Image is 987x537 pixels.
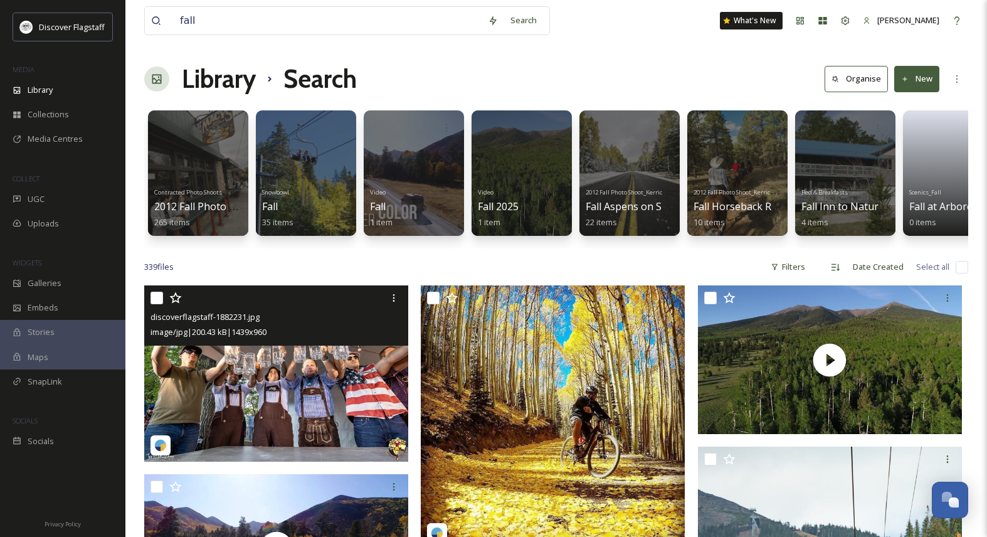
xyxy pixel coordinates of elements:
span: 2012 Fall Photo Shoot_Kerrick [PERSON_NAME] [694,188,824,196]
span: SnapLink [28,376,62,388]
span: MEDIA [13,65,34,74]
div: Filters [764,255,811,279]
span: Privacy Policy [45,520,81,528]
span: 1 item [370,216,393,228]
span: discoverflagstaff-1882231.jpg [150,311,260,322]
img: discoverflagstaff-1882231.jpg [144,285,408,462]
span: Collections [28,109,69,120]
span: Socials [28,435,54,447]
button: Organise [825,66,888,92]
span: 2012 Fall Photo Shoot_Kerrick [PERSON_NAME] [154,199,377,213]
span: WIDGETS [13,258,41,267]
img: thumbnail [698,285,962,434]
span: 2012 Fall Photo Shoot_Kerrick [PERSON_NAME] [586,188,716,196]
span: Media Centres [28,133,83,145]
a: Contracted Photo Shoots2012 Fall Photo Shoot_Kerrick [PERSON_NAME]265 items [154,185,377,228]
img: Untitled%20design%20(1).png [20,21,33,33]
span: Stories [28,326,55,338]
a: Library [182,60,256,98]
span: Fall Aspens on Snowbowl Road [586,199,731,213]
span: image/jpg | 200.43 kB | 1439 x 960 [150,326,267,338]
span: Fall Inn to Nature B&B [801,199,907,213]
span: Fall Horseback Ride [694,199,785,213]
span: Fall [262,199,278,213]
span: 1 item [478,216,500,228]
span: Fall 2025 [478,199,519,213]
a: VideoFall 20251 item [478,185,519,228]
span: Video [370,188,386,196]
span: 4 items [801,216,828,228]
span: Embeds [28,302,58,314]
span: 265 items [154,216,190,228]
span: 22 items [586,216,617,228]
button: New [894,66,939,92]
a: Bed & BreakfastsFall Inn to Nature B&B4 items [801,185,907,228]
span: [PERSON_NAME] [877,14,939,26]
a: 2012 Fall Photo Shoot_Kerrick [PERSON_NAME]Fall Aspens on Snowbowl Road22 items [586,185,731,228]
span: 0 items [909,216,936,228]
button: Open Chat [932,482,968,518]
span: SOCIALS [13,416,38,425]
img: snapsea-logo.png [154,439,167,452]
a: SnowbowlFall35 items [262,185,293,228]
span: Library [28,84,53,96]
span: Video [478,188,493,196]
div: Date Created [847,255,910,279]
span: Snowbowl [262,188,289,196]
span: 10 items [694,216,725,228]
span: 339 file s [144,261,174,273]
a: What's New [720,12,783,29]
a: 2012 Fall Photo Shoot_Kerrick [PERSON_NAME]Fall Horseback Ride10 items [694,185,824,228]
span: COLLECT [13,174,40,183]
span: Contracted Photo Shoots [154,188,222,196]
span: 35 items [262,216,293,228]
span: UGC [28,193,45,205]
span: Bed & Breakfasts [801,188,848,196]
h1: Search [283,60,357,98]
a: [PERSON_NAME] [857,8,946,33]
a: Privacy Policy [45,516,81,531]
span: Scenics_Fall [909,188,941,196]
div: Search [504,8,543,33]
span: Discover Flagstaff [39,21,105,33]
span: Uploads [28,218,59,230]
span: Select all [916,261,949,273]
span: Galleries [28,277,61,289]
input: Search your library [174,7,482,35]
span: Maps [28,351,48,363]
a: VideoFall1 item [370,185,393,228]
span: Fall [370,199,386,213]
